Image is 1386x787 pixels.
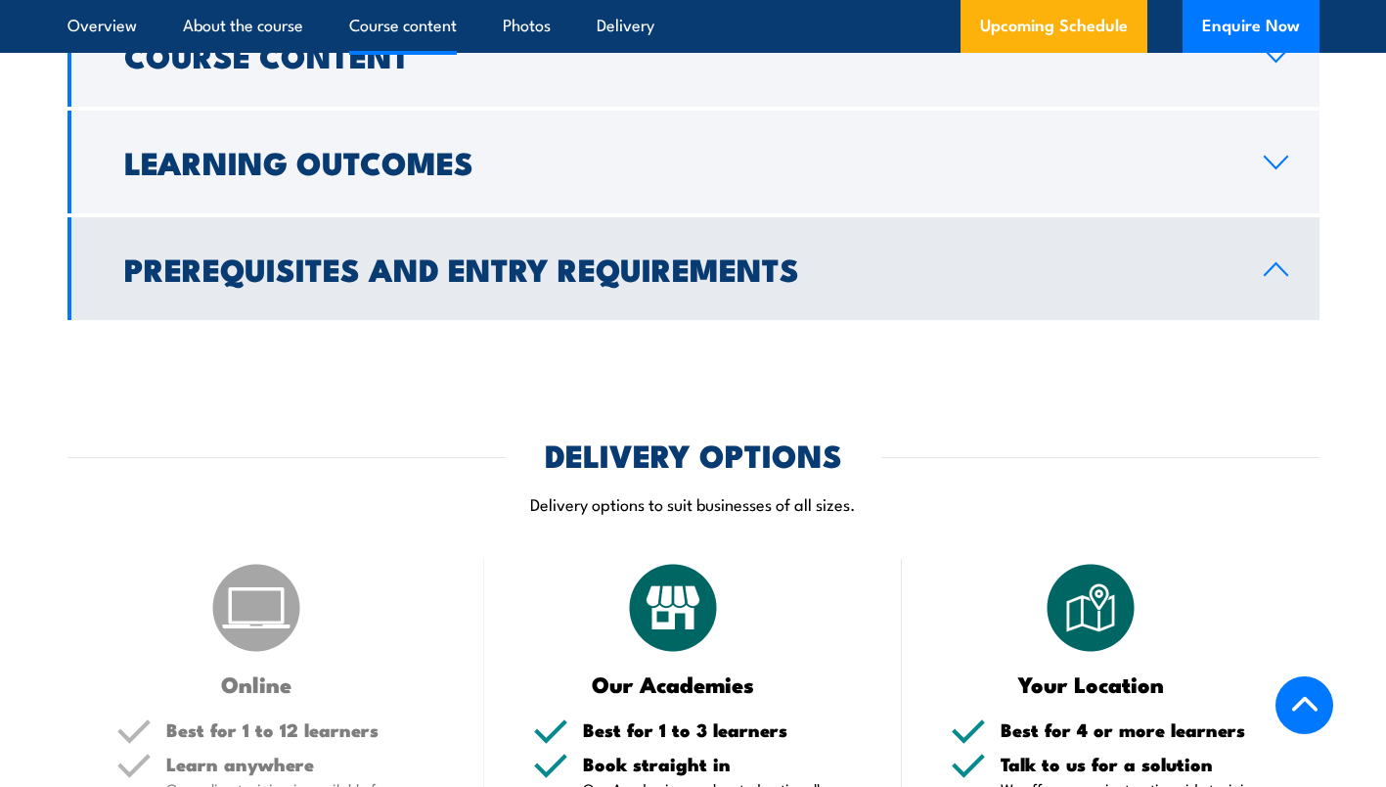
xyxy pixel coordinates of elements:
[67,217,1319,320] a: Prerequisites and Entry Requirements
[166,755,436,773] h5: Learn anywhere
[1001,755,1271,773] h5: Talk to us for a solution
[116,672,397,695] h3: Online
[583,720,853,739] h5: Best for 1 to 3 learners
[67,492,1319,515] p: Delivery options to suit businesses of all sizes.
[583,755,853,773] h5: Book straight in
[67,4,1319,107] a: Course Content
[124,41,1232,69] h2: Course Content
[951,672,1231,695] h3: Your Location
[124,148,1232,175] h2: Learning Outcomes
[67,111,1319,213] a: Learning Outcomes
[166,720,436,739] h5: Best for 1 to 12 learners
[545,440,842,468] h2: DELIVERY OPTIONS
[1001,720,1271,739] h5: Best for 4 or more learners
[124,255,1232,282] h2: Prerequisites and Entry Requirements
[533,672,814,695] h3: Our Academies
